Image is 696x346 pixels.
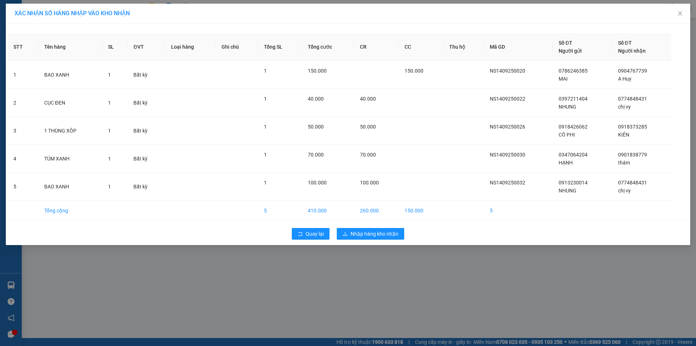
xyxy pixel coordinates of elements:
[337,228,404,240] button: downloadNhập hàng kho nhận
[618,152,647,158] span: 0901838779
[8,33,38,61] th: STT
[258,33,302,61] th: Tổng SL
[484,33,553,61] th: Mã GD
[559,40,572,46] span: Số ĐT
[308,152,324,158] span: 70.000
[38,117,103,145] td: 1 THÙNG XÔP
[490,68,525,74] span: NS1409250020
[354,33,399,61] th: CR
[38,61,103,89] td: BAO XANH
[399,201,443,221] td: 150.000
[559,124,588,130] span: 0918426062
[490,180,525,186] span: NS1409250032
[38,33,103,61] th: Tên hàng
[8,145,38,173] td: 4
[165,33,216,61] th: Loại hàng
[351,230,398,238] span: Nhập hàng kho nhận
[559,152,588,158] span: 0347064204
[8,117,38,145] td: 3
[443,33,484,61] th: Thu hộ
[618,104,631,110] span: chị vy
[128,117,165,145] td: Bất kỳ
[618,132,629,138] span: KIÊN
[559,76,568,82] span: MAI
[354,201,399,221] td: 260.000
[490,96,525,102] span: NS1409250022
[264,152,267,158] span: 1
[302,201,355,221] td: 410.000
[490,152,525,158] span: NS1409250030
[618,160,630,166] span: thám
[618,68,647,74] span: 0904767739
[677,11,683,16] span: close
[559,68,588,74] span: 0786246385
[360,152,376,158] span: 70.000
[308,96,324,102] span: 40.000
[618,96,647,102] span: 0774848431
[298,231,303,237] span: rollback
[128,89,165,117] td: Bất kỳ
[618,40,632,46] span: Số ĐT
[618,188,631,194] span: chị vy
[108,100,111,106] span: 1
[14,10,130,17] span: XÁC NHẬN SỐ HÀNG NHẬP VÀO KHO NHẬN
[108,184,111,190] span: 1
[128,61,165,89] td: Bất kỳ
[559,104,576,110] span: NHUNG
[38,145,103,173] td: TÚM XANH
[308,180,327,186] span: 100.000
[618,180,647,186] span: 0774848431
[559,48,582,54] span: Người gửi
[559,96,588,102] span: 0397211404
[38,89,103,117] td: CỤC ĐEN
[128,173,165,201] td: Bất kỳ
[292,228,330,240] button: rollbackQuay lại
[308,68,327,74] span: 150.000
[264,68,267,74] span: 1
[405,68,423,74] span: 150.000
[490,124,525,130] span: NS1409250026
[559,160,573,166] span: HẠNH
[559,180,588,186] span: 0913230014
[302,33,355,61] th: Tổng cước
[264,96,267,102] span: 1
[306,230,324,238] span: Quay lại
[108,128,111,134] span: 1
[670,4,690,24] button: Close
[216,33,258,61] th: Ghi chú
[108,156,111,162] span: 1
[258,201,302,221] td: 5
[38,201,103,221] td: Tổng cộng
[618,124,647,130] span: 0918373285
[102,33,128,61] th: SL
[484,201,553,221] td: 5
[8,61,38,89] td: 1
[8,173,38,201] td: 5
[128,145,165,173] td: Bất kỳ
[264,124,267,130] span: 1
[618,76,631,82] span: A Huy
[618,48,646,54] span: Người nhận
[559,188,576,194] span: NHUNG
[308,124,324,130] span: 50.000
[8,89,38,117] td: 2
[360,96,376,102] span: 40.000
[128,33,165,61] th: ĐVT
[264,180,267,186] span: 1
[108,72,111,78] span: 1
[360,180,379,186] span: 100.000
[38,173,103,201] td: BAO XANH
[399,33,443,61] th: CC
[343,231,348,237] span: download
[559,132,575,138] span: CÔ PHI
[360,124,376,130] span: 50.000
